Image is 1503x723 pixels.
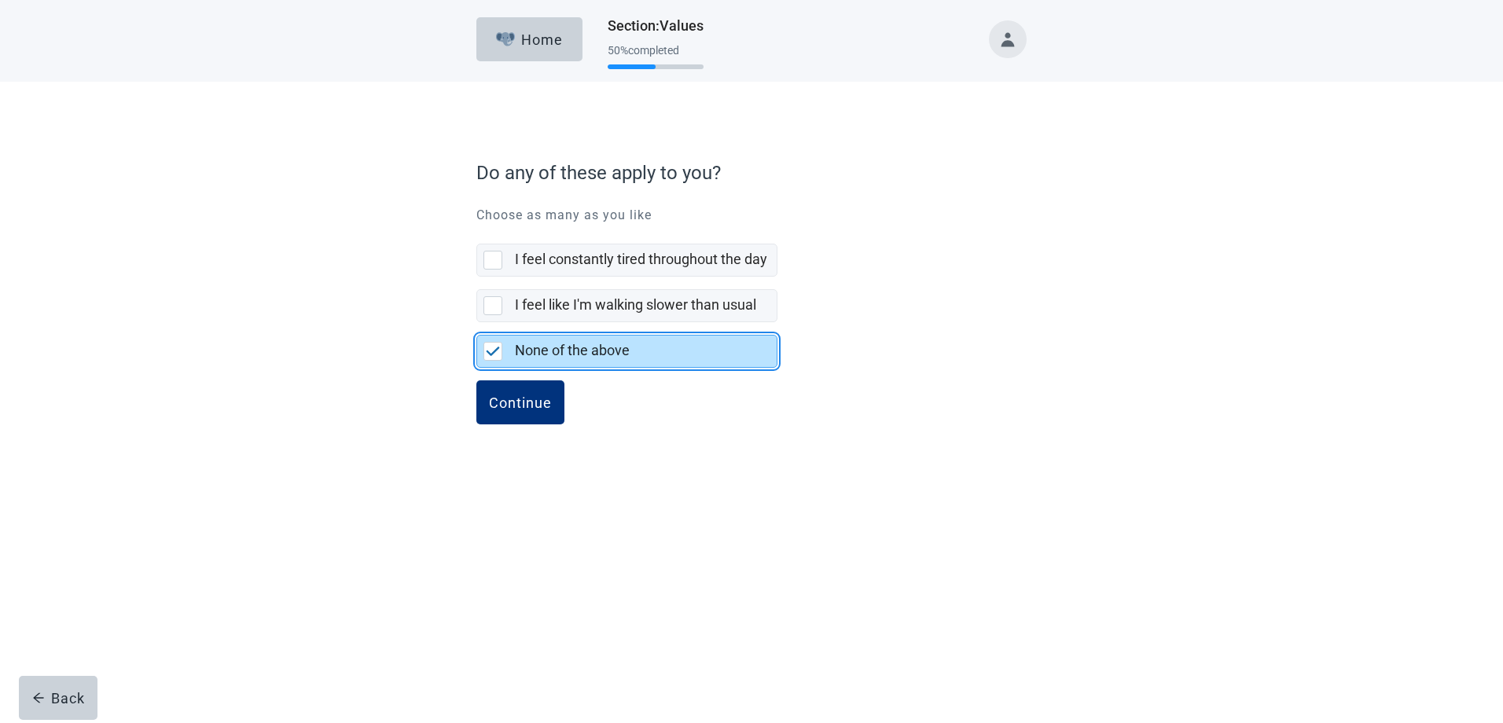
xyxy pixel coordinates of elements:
img: Elephant [496,32,516,46]
label: None of the above [515,342,630,358]
div: Home [496,31,564,47]
div: Back [32,690,85,706]
div: Progress section [608,38,704,76]
div: I feel constantly tired throughout the day, checkbox, not selected [476,244,777,277]
label: I feel like I'm walking slower than usual [515,296,756,313]
div: None of the above, checkbox, selected [476,335,777,368]
label: Do any of these apply to you? [476,159,1019,187]
span: arrow-left [32,692,45,704]
label: I feel constantly tired throughout the day [515,251,767,267]
p: Choose as many as you like [476,206,1027,225]
div: Continue [489,395,552,410]
h1: Section : Values [608,15,704,37]
div: I feel like I'm walking slower than usual, checkbox, not selected [476,289,777,322]
button: arrow-leftBack [19,676,97,720]
div: 50 % completed [608,44,704,57]
button: Continue [476,380,564,424]
button: ElephantHome [476,17,582,61]
button: Toggle account menu [989,20,1027,58]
